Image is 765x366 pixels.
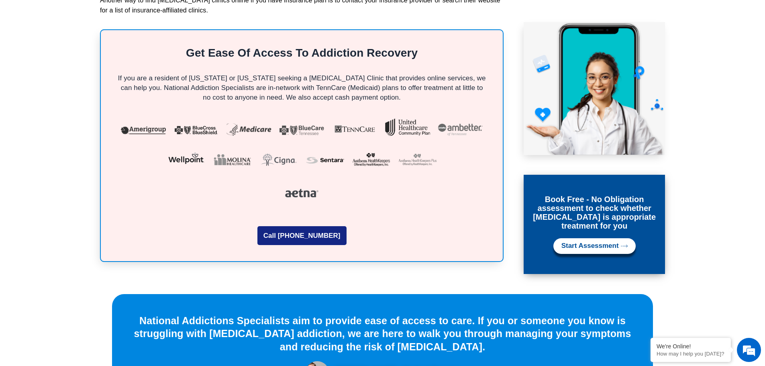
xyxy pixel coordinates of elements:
[4,219,153,247] textarea: Type your message and hit 'Enter'
[532,195,657,230] h3: Book Free - No Obligation assessment to check whether [MEDICAL_DATA] is appropriate treatment for...
[263,232,341,239] span: Call [PHONE_NUMBER]
[47,101,111,182] span: We're online!
[279,125,324,135] img: online-suboxone-doctors-that-accepts-bluecare
[657,351,725,357] p: How may I help you today?
[117,74,487,102] p: If you are a resident of [US_STATE] or [US_STATE] seeking a [MEDICAL_DATA] Clinic that provides o...
[561,242,619,250] span: Start Assessment
[385,119,430,135] img: UHC Logo
[132,4,151,23] div: Minimize live chat window
[213,154,251,166] img: molina healthcare logo
[54,42,147,53] div: Chat with us now
[332,119,377,141] img: TennCare logo
[117,46,487,60] h2: Get Ease of Access to Addiction Recovery
[9,41,21,53] div: Navigation go back
[174,124,219,136] img: online-suboxone-doctors-that-accepts-bluecross-blueshield
[124,314,641,354] div: National Addictions Specialists aim to provide ease of access to care. If you or someone you know...
[121,127,166,134] img: online-suboxone-doctors-that-accepts-amerigroup
[226,123,271,137] img: online-suboxone-doctors-that-accepts-medicare
[553,238,636,254] a: Start Assessment
[257,226,347,245] a: Call [PHONE_NUMBER]
[438,124,483,136] img: ambetter insurance of tennessee for opioid addiction
[524,22,665,155] img: Online Suboxone Treatment - Opioid Addiction Treatment using phone
[657,343,725,350] div: We're Online!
